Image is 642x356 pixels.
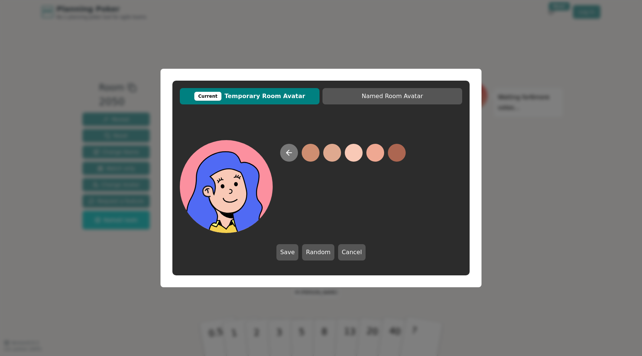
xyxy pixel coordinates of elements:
[276,244,298,260] button: Save
[180,88,320,104] button: CurrentTemporary Room Avatar
[338,244,366,260] button: Cancel
[326,92,458,101] span: Named Room Avatar
[302,244,334,260] button: Random
[194,92,222,101] div: Current
[184,92,316,101] span: Temporary Room Avatar
[322,88,462,104] button: Named Room Avatar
